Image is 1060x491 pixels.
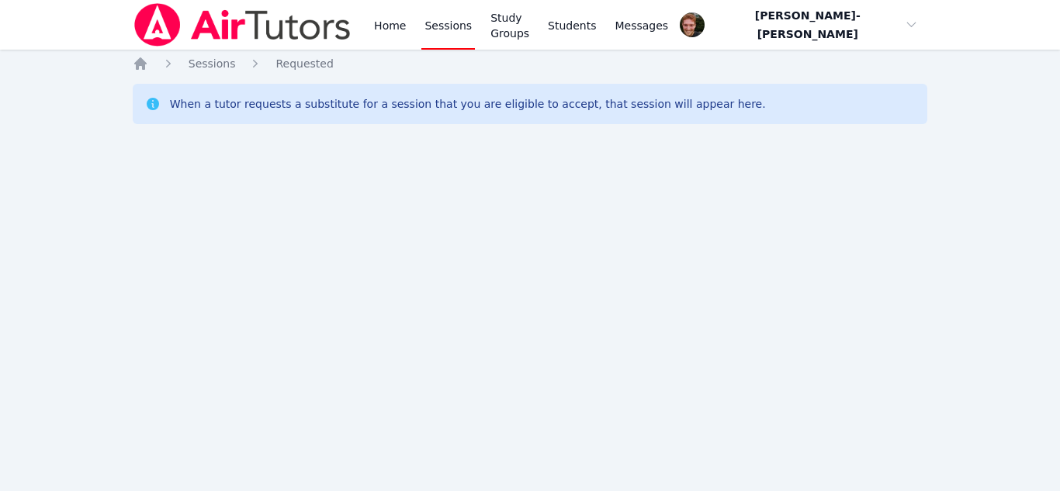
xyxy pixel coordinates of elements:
[170,96,766,112] div: When a tutor requests a substitute for a session that you are eligible to accept, that session wi...
[133,3,352,47] img: Air Tutors
[133,56,928,71] nav: Breadcrumb
[189,57,236,70] span: Sessions
[189,56,236,71] a: Sessions
[275,56,333,71] a: Requested
[275,57,333,70] span: Requested
[615,18,669,33] span: Messages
